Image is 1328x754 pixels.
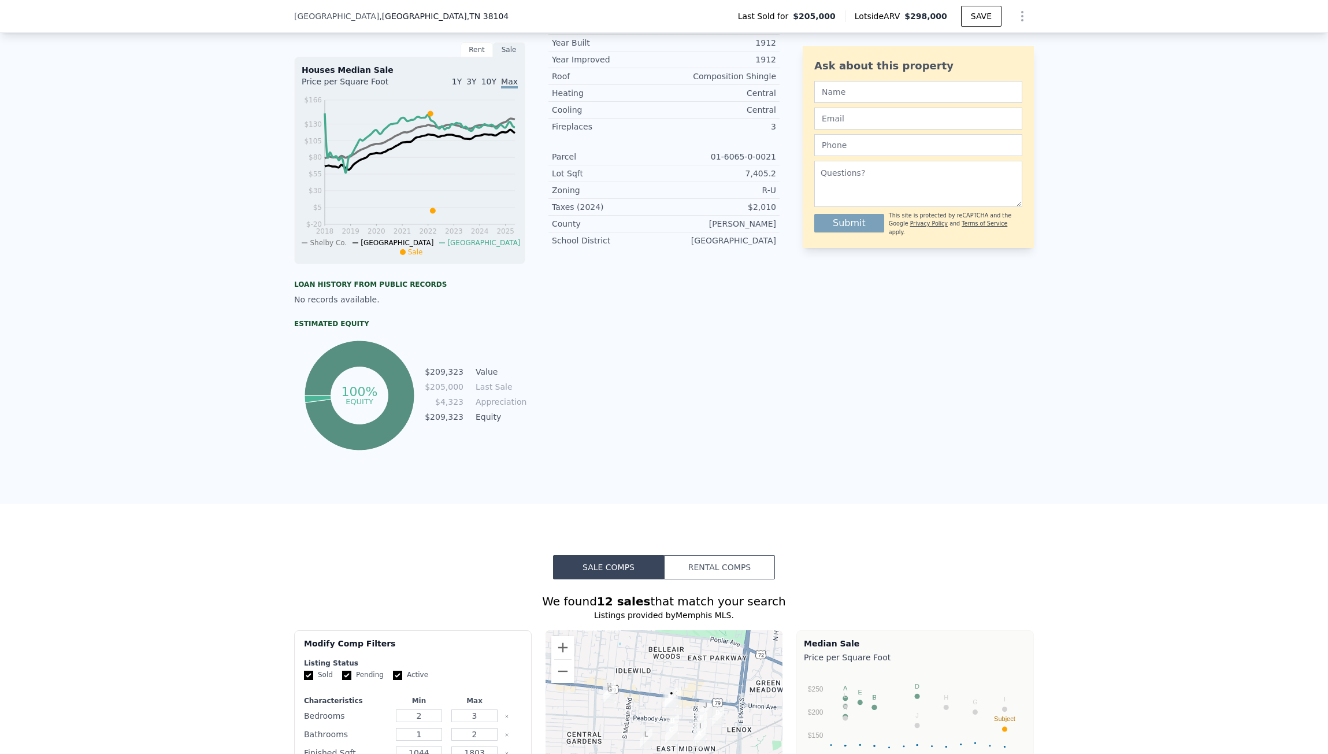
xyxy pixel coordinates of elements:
[393,670,428,680] label: Active
[664,218,776,230] div: [PERSON_NAME]
[294,280,525,289] div: Loan history from public records
[603,683,616,703] div: 1759 Eastmoreland Ave
[473,380,525,393] td: Last Sale
[804,638,1026,649] div: Median Sale
[669,688,681,708] div: 2046 Linden Ave
[664,71,776,82] div: Composition Shingle
[552,218,664,230] div: County
[316,227,334,235] tspan: 2018
[493,42,525,57] div: Sale
[814,214,884,232] button: Submit
[313,204,322,212] tspan: $5
[843,703,848,710] text: C
[304,120,322,128] tspan: $130
[306,220,322,228] tspan: $-20
[424,396,464,408] td: $4,323
[552,54,664,65] div: Year Improved
[304,708,389,724] div: Bedrooms
[294,593,1034,609] div: We found that match your search
[814,58,1022,74] div: Ask about this property
[294,294,525,305] div: No records available.
[302,64,518,76] div: Houses Median Sale
[341,385,377,399] tspan: 100%
[393,671,402,680] input: Active
[814,108,1022,130] input: Email
[603,680,615,700] div: 1752 Eastmoreland Ave
[552,87,664,99] div: Heating
[808,731,823,740] text: $150
[408,248,423,256] span: Sale
[481,77,496,86] span: 10Y
[304,659,522,668] div: Listing Status
[994,715,1015,722] text: Subject
[889,212,1022,236] div: This site is protected by reCAPTCHA and the Google and apply.
[804,649,1026,666] div: Price per Square Foot
[304,137,322,145] tspan: $105
[664,555,775,579] button: Rental Comps
[808,708,823,716] text: $200
[394,227,411,235] tspan: 2021
[467,12,509,21] span: , TN 38104
[505,733,509,737] button: Clear
[961,6,1001,27] button: SAVE
[449,696,500,705] div: Max
[342,227,359,235] tspan: 2019
[394,696,444,705] div: Min
[664,104,776,116] div: Central
[858,689,862,696] text: E
[944,694,948,701] text: H
[1011,5,1034,28] button: Show Options
[309,170,322,178] tspan: $55
[473,411,525,423] td: Equity
[793,10,836,22] span: $205,000
[309,153,322,161] tspan: $80
[553,555,664,579] button: Sale Comps
[552,151,664,162] div: Parcel
[309,187,322,195] tspan: $30
[844,692,847,699] text: L
[808,685,823,693] text: $250
[424,380,464,393] td: $205,000
[855,10,904,22] span: Lotside ARV
[501,77,518,88] span: Max
[665,724,678,744] div: 2039 Harbert Ave
[915,712,919,719] text: J
[973,698,978,705] text: G
[551,636,574,659] button: Zoom in
[304,726,389,742] div: Bathrooms
[424,365,464,378] td: $209,323
[695,712,707,731] div: 553 Summitt St
[294,319,525,328] div: Estimated Equity
[452,77,462,86] span: 1Y
[1004,696,1006,703] text: I
[346,397,373,405] tspan: equity
[665,688,678,707] div: 2030 Linden Ave
[304,670,333,680] label: Sold
[915,683,919,690] text: D
[424,411,464,423] td: $209,323
[664,87,776,99] div: Central
[711,707,724,727] div: 2241 Tunis Ave
[552,168,664,179] div: Lot Sqft
[738,10,793,22] span: Last Sold for
[419,227,437,235] tspan: 2022
[664,54,776,65] div: 1912
[597,594,651,608] strong: 12 sales
[699,700,711,719] div: 226 Summitt St
[552,201,664,213] div: Taxes (2024)
[664,235,776,246] div: [GEOGRAPHIC_DATA]
[664,184,776,196] div: R-U
[302,76,410,94] div: Price per Square Foot
[466,77,476,86] span: 3Y
[294,10,379,22] span: [GEOGRAPHIC_DATA]
[471,227,489,235] tspan: 2024
[361,239,433,247] span: [GEOGRAPHIC_DATA]
[552,37,664,49] div: Year Built
[445,227,463,235] tspan: 2023
[461,42,493,57] div: Rent
[552,71,664,82] div: Roof
[342,671,351,680] input: Pending
[342,670,384,680] label: Pending
[640,729,652,748] div: 1924 Cowden Ave
[552,121,664,132] div: Fireplaces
